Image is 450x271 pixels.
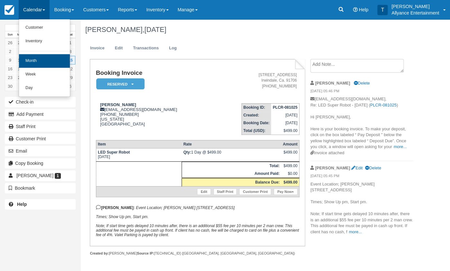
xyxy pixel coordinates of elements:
a: 3 [15,47,25,56]
span: [DATE] [144,25,166,34]
a: 16 [5,65,15,73]
a: 24 [15,73,25,82]
button: Bookmark [5,183,76,193]
a: 9 [5,56,15,65]
button: Add Payment [5,109,76,119]
a: 10 [15,56,25,65]
th: Balance Due: [182,178,281,186]
p: Event Location; [PERSON_NAME] [STREET_ADDRESS] Times; Show Up pm, Start pm. Note; If start time g... [310,181,413,235]
em: Event Location; [PERSON_NAME] [STREET_ADDRESS] Times; Show Up pm, Start pm. Note; If start time g... [96,206,299,237]
a: Edit [351,166,362,170]
button: Check-in [5,97,76,107]
button: Copy Booking [5,158,76,168]
th: Sun [5,31,15,38]
td: [DATE] [96,148,182,161]
strong: Created by: [90,251,109,255]
td: [DATE] [271,119,299,127]
a: Delete [353,81,370,85]
a: 1 [15,82,25,91]
span: [PERSON_NAME] [16,173,53,178]
a: Customer Print [5,134,76,144]
a: Inventory [19,35,70,48]
strong: PLCR-081025 [273,105,297,110]
a: 17 [15,65,25,73]
a: more... [393,144,406,149]
a: 30 [5,82,15,91]
a: 26 [5,38,15,47]
h1: [PERSON_NAME], [85,26,413,34]
a: Transactions [128,42,164,55]
td: $499.00 [271,127,299,135]
a: 1 [65,38,75,47]
th: Total (USD): [241,127,271,135]
a: Day [19,81,70,95]
a: Log [164,42,182,55]
img: checkfront-main-nav-mini-logo.png [5,5,14,15]
a: Month [19,54,70,68]
a: Staff Print [213,188,237,195]
a: Customer [19,21,70,35]
a: PLCR-081025 [370,103,397,107]
a: Pay Now [274,188,297,195]
div: [EMAIL_ADDRESS][DOMAIN_NAME] [PHONE_NUMBER] [US_STATE] [GEOGRAPHIC_DATA] [96,102,214,126]
div: $499.00 [283,150,297,160]
th: Sat [65,31,75,38]
p: [EMAIL_ADDRESS][DOMAIN_NAME], Re: LED Super Robot - [DATE] ( ) Hi [PERSON_NAME], Here is your boo... [310,96,413,150]
th: Mon [15,31,25,38]
div: [PERSON_NAME] [TECHNICAL_ID] ([GEOGRAPHIC_DATA], [GEOGRAPHIC_DATA], [GEOGRAPHIC_DATA]) [90,251,305,256]
a: [PERSON_NAME] 1 [5,170,76,181]
a: Edit [110,42,127,55]
a: 6 [65,82,75,91]
th: Total: [182,162,281,170]
strong: $499.00 [283,180,297,185]
th: Rate [182,140,281,148]
a: Help [5,199,76,209]
a: Delete [365,166,381,170]
a: 2 [5,47,15,56]
strong: [PERSON_NAME] [315,81,350,85]
strong: Source IP: [137,251,154,255]
td: 1 Day @ $499.00 [182,148,281,161]
strong: Qty [183,150,191,155]
a: Edit [197,188,211,195]
a: Staff Print [5,121,76,132]
td: $499.00 [281,162,299,170]
a: Reserved [96,78,142,90]
p: [PERSON_NAME] [391,3,439,10]
a: 27 [15,38,25,47]
h1: Booking Invoice [96,70,214,76]
a: 8 [65,47,75,56]
em: [DATE] 05:46 PM [310,88,413,95]
div: Invoice attached [310,150,413,156]
a: 22 [65,65,75,73]
th: Amount Paid: [182,170,281,178]
a: Week [19,68,70,81]
a: 15 [65,56,75,65]
a: 29 [65,73,75,82]
th: Booking Date: [241,119,271,127]
span: Help [359,7,368,12]
a: 23 [5,73,15,82]
p: Allyance Entertainment [391,10,439,16]
td: [DATE] [271,111,299,119]
address: [STREET_ADDRESS] Irwindale, Ca. 91706 [PHONE_NUMBER] [217,72,296,89]
a: more... [349,229,362,234]
strong: LED Super Robot [98,150,130,155]
td: $0.00 [281,170,299,178]
span: 1 [55,173,61,179]
em: Reserved [96,78,145,90]
strong: [PERSON_NAME]: [96,206,135,210]
ul: Calendar [19,19,70,97]
em: [DATE] 05:45 PM [310,173,413,180]
button: Email [5,146,76,156]
th: Amount [281,140,299,148]
th: Item [96,140,182,148]
th: Booking ID: [241,103,271,111]
strong: [PERSON_NAME] [315,166,350,170]
b: Help [17,202,27,207]
strong: [PERSON_NAME] [100,102,136,107]
i: Help [353,7,357,12]
th: Created: [241,111,271,119]
div: T [377,5,388,15]
a: Customer Print [239,188,271,195]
